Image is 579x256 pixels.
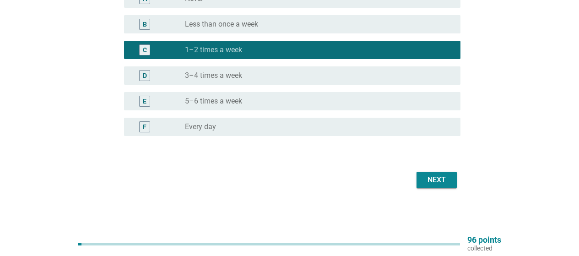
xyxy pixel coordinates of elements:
label: Every day [185,122,216,131]
div: E [143,97,146,106]
div: Next [424,174,449,185]
div: B [143,20,147,29]
button: Next [417,172,457,188]
label: 3–4 times a week [185,71,242,80]
div: F [143,122,146,132]
label: Less than once a week [185,20,258,29]
label: 5–6 times a week [185,97,242,106]
p: collected [467,244,501,252]
label: 1–2 times a week [185,45,242,54]
p: 96 points [467,236,501,244]
div: D [143,71,147,81]
div: C [143,45,147,55]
